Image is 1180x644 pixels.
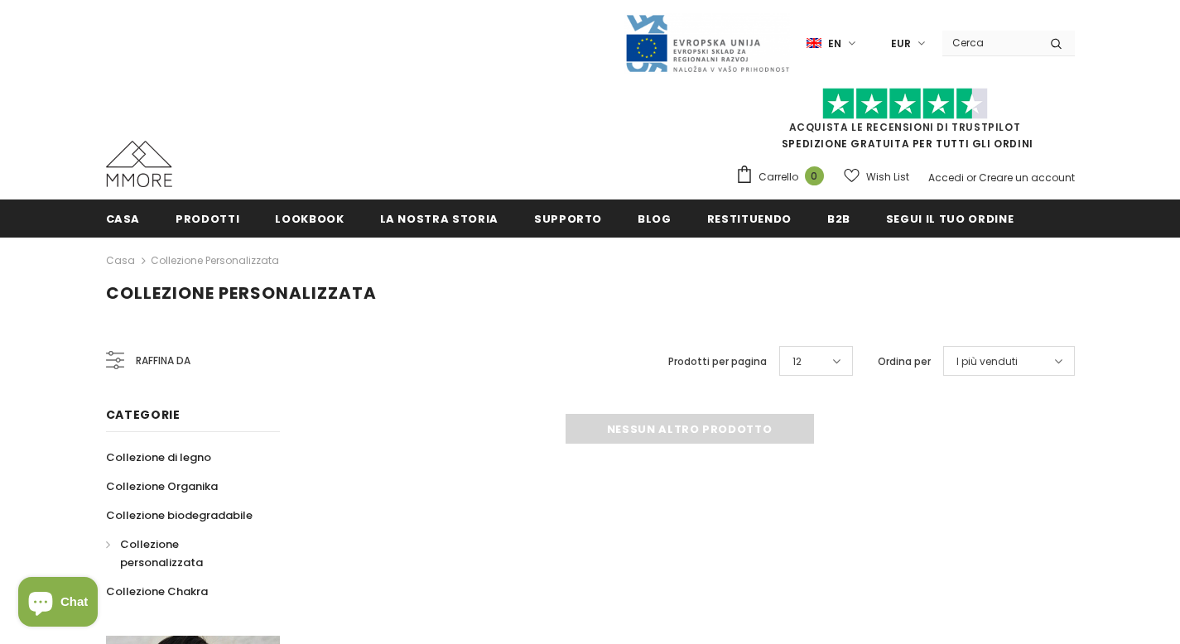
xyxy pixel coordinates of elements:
[866,169,909,185] span: Wish List
[275,211,344,227] span: Lookbook
[13,577,103,631] inbox-online-store-chat: Shopify online store chat
[638,199,672,237] a: Blog
[891,36,911,52] span: EUR
[827,199,850,237] a: B2B
[151,253,279,267] a: Collezione personalizzata
[638,211,672,227] span: Blog
[106,281,377,305] span: Collezione personalizzata
[928,171,964,185] a: Accedi
[805,166,824,185] span: 0
[176,211,239,227] span: Prodotti
[380,211,498,227] span: La nostra storia
[886,211,1014,227] span: Segui il tuo ordine
[106,478,218,494] span: Collezione Organika
[792,353,802,370] span: 12
[106,472,218,501] a: Collezione Organika
[979,171,1075,185] a: Creare un account
[275,199,344,237] a: Lookbook
[822,88,988,120] img: Fidati di Pilot Stars
[106,141,172,187] img: Casi MMORE
[106,251,135,271] a: Casa
[534,211,602,227] span: supporto
[956,353,1018,370] span: I più venduti
[878,353,931,370] label: Ordina per
[106,584,208,599] span: Collezione Chakra
[707,199,792,237] a: Restituendo
[106,406,181,423] span: Categorie
[735,165,832,190] a: Carrello 0
[106,443,211,472] a: Collezione di legno
[106,577,208,606] a: Collezione Chakra
[828,36,841,52] span: en
[106,211,141,227] span: Casa
[807,36,821,50] img: i-lang-1.png
[759,169,798,185] span: Carrello
[735,95,1075,151] span: SPEDIZIONE GRATUITA PER TUTTI GLI ORDINI
[534,199,602,237] a: supporto
[942,31,1038,55] input: Search Site
[176,199,239,237] a: Prodotti
[106,501,253,530] a: Collezione biodegradabile
[827,211,850,227] span: B2B
[106,530,262,577] a: Collezione personalizzata
[789,120,1021,134] a: Acquista le recensioni di TrustPilot
[106,507,253,523] span: Collezione biodegradabile
[707,211,792,227] span: Restituendo
[380,199,498,237] a: La nostra storia
[844,162,909,191] a: Wish List
[624,36,790,50] a: Javni Razpis
[886,199,1014,237] a: Segui il tuo ordine
[106,199,141,237] a: Casa
[136,352,190,370] span: Raffina da
[106,449,211,465] span: Collezione di legno
[668,353,767,370] label: Prodotti per pagina
[120,536,203,570] span: Collezione personalizzata
[624,13,790,74] img: Javni Razpis
[966,171,976,185] span: or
